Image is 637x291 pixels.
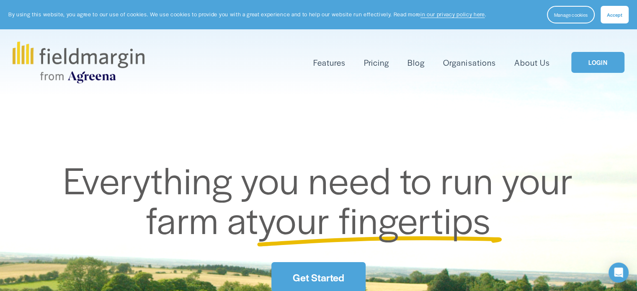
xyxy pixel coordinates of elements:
[407,56,425,70] a: Blog
[420,10,485,18] a: in our privacy policy here
[13,41,144,83] img: fieldmargin.com
[313,57,346,69] span: Features
[364,56,389,70] a: Pricing
[443,56,495,70] a: Organisations
[313,56,346,70] a: folder dropdown
[609,263,629,283] div: Open Intercom Messenger
[8,10,486,18] p: By using this website, you agree to our use of cookies. We use cookies to provide you with a grea...
[607,11,622,18] span: Accept
[601,6,629,23] button: Accept
[571,52,624,73] a: LOGIN
[514,56,550,70] a: About Us
[547,6,595,23] button: Manage cookies
[63,153,582,245] span: Everything you need to run your farm at
[554,11,588,18] span: Manage cookies
[258,193,491,245] span: your fingertips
